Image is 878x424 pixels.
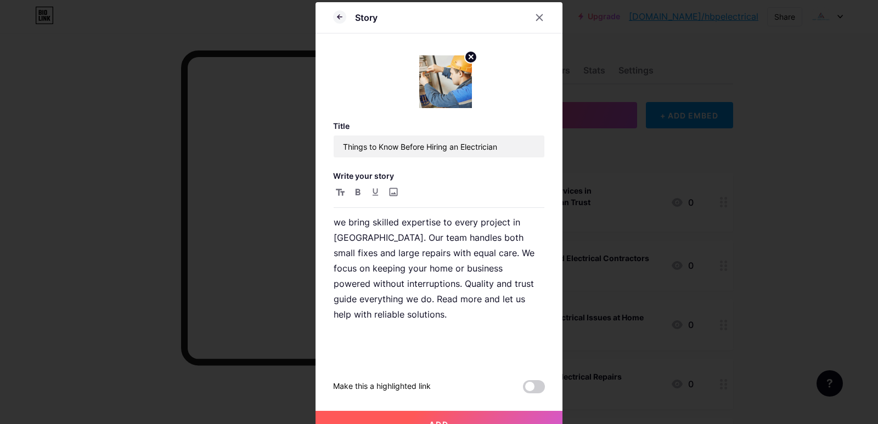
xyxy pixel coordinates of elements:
[355,11,378,24] div: Story
[333,380,431,393] div: Make this a highlighted link
[334,184,544,322] p: Choosing the right is important for safety and efficiency. At HBP Electrical LLC, we bring skille...
[333,171,545,180] h3: Write your story
[419,55,472,108] img: link_thumbnail
[333,121,545,131] h3: Title
[334,135,544,157] input: Title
